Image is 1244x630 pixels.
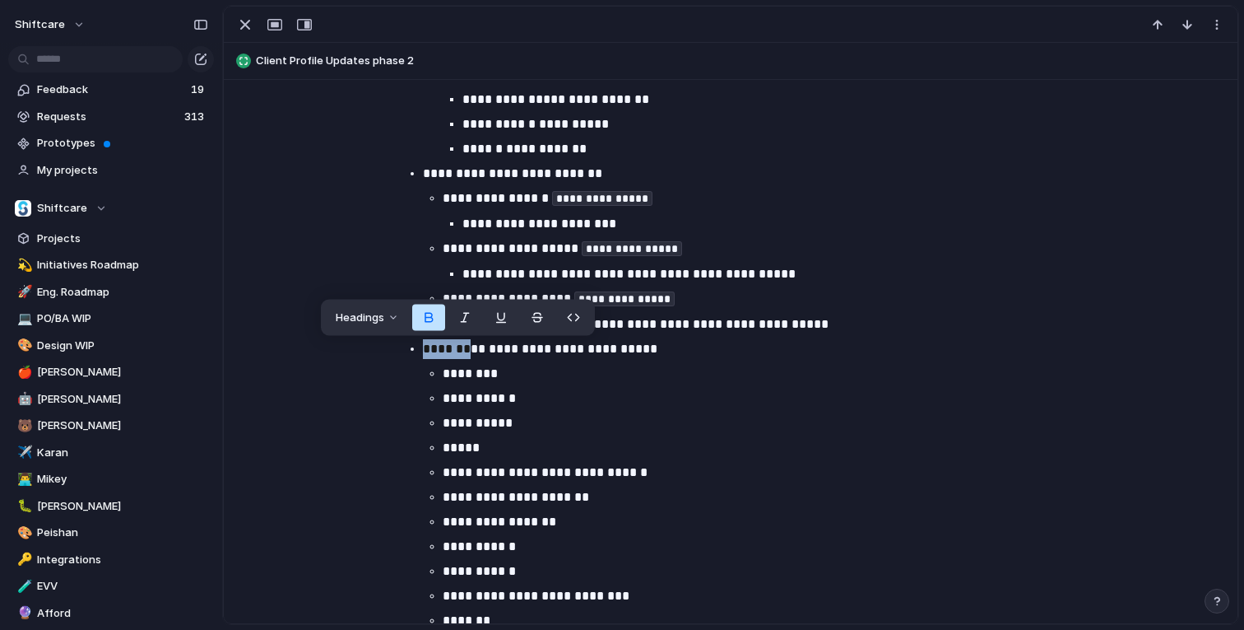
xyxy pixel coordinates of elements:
div: 🐛 [17,497,29,516]
a: 🧪EVV [8,574,214,599]
span: EVV [37,578,208,595]
a: 🐛[PERSON_NAME] [8,494,214,519]
span: Headings [336,310,384,326]
span: Client Profile Updates phase 2 [256,53,1230,69]
a: Projects [8,226,214,251]
button: 👨‍💻 [15,471,31,488]
span: Mikey [37,471,208,488]
span: Design WIP [37,338,208,354]
div: 🔮 [17,604,29,623]
span: [PERSON_NAME] [37,364,208,380]
div: ✈️ [17,443,29,462]
button: Headings [326,305,409,331]
span: Afford [37,605,208,622]
a: Prototypes [8,131,214,156]
div: 🎨 [17,336,29,355]
a: 💫Initiatives Roadmap [8,253,214,278]
button: 🚀 [15,284,31,301]
div: 🤖 [17,390,29,408]
a: 🍎[PERSON_NAME] [8,360,214,385]
button: 🎨 [15,338,31,354]
div: 🐻 [17,417,29,436]
span: Prototypes [37,135,208,152]
button: 🤖 [15,391,31,408]
div: 👨‍💻 [17,470,29,489]
button: 🍎 [15,364,31,380]
a: Feedback19 [8,77,214,102]
button: 🐻 [15,418,31,434]
a: 🤖[PERSON_NAME] [8,387,214,412]
span: Peishan [37,525,208,541]
button: 🔮 [15,605,31,622]
span: PO/BA WIP [37,310,208,327]
span: shiftcare [15,16,65,33]
div: 🧪 [17,577,29,596]
button: Client Profile Updates phase 2 [231,48,1230,74]
span: [PERSON_NAME] [37,418,208,434]
a: Requests313 [8,105,214,129]
span: [PERSON_NAME] [37,498,208,515]
a: 👨‍💻Mikey [8,467,214,492]
a: 🔑Integrations [8,548,214,572]
span: Eng. Roadmap [37,284,208,301]
span: Projects [37,231,208,247]
button: 🧪 [15,578,31,595]
div: 🚀 [17,282,29,301]
a: 🎨Peishan [8,520,214,545]
span: Feedback [37,82,186,98]
button: 🐛 [15,498,31,515]
button: 🔑 [15,552,31,568]
span: [PERSON_NAME] [37,391,208,408]
div: 🔑 [17,550,29,569]
span: Requests [37,109,179,125]
div: 💻 [17,310,29,329]
button: ✈️ [15,445,31,461]
a: ✈️Karan [8,441,214,465]
a: 💻PO/BA WIP [8,306,214,331]
div: 🎨 [17,524,29,543]
span: My projects [37,162,208,179]
span: Initiatives Roadmap [37,257,208,273]
div: 🍎 [17,363,29,382]
button: 💫 [15,257,31,273]
span: Shiftcare [37,200,87,217]
a: 🚀Eng. Roadmap [8,280,214,305]
button: 💻 [15,310,31,327]
button: 🎨 [15,525,31,541]
span: 313 [184,109,207,125]
div: 💫 [17,256,29,275]
a: My projects [8,158,214,183]
span: Integrations [37,552,208,568]
a: 🎨Design WIP [8,334,214,358]
a: 🐻[PERSON_NAME] [8,413,214,438]
a: 🔮Afford [8,601,214,626]
button: Shiftcare [8,196,214,221]
span: 19 [191,82,207,98]
button: shiftcare [7,12,94,38]
span: Karan [37,445,208,461]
